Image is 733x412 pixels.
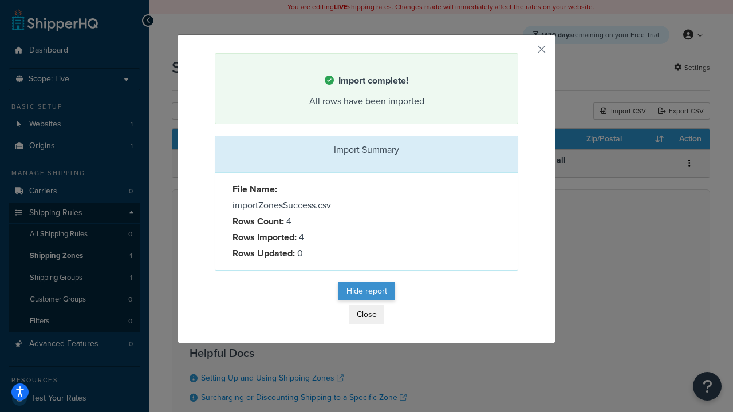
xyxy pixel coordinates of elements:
button: Hide report [338,282,395,300]
strong: Rows Imported: [232,231,297,244]
div: All rows have been imported [230,93,503,109]
strong: Rows Updated: [232,247,295,260]
button: Close [349,305,384,324]
h4: Import complete! [230,74,503,88]
div: importZonesSuccess.csv 4 4 0 [224,181,366,262]
h3: Import Summary [224,145,509,155]
strong: File Name: [232,183,277,196]
strong: Rows Count: [232,215,284,228]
